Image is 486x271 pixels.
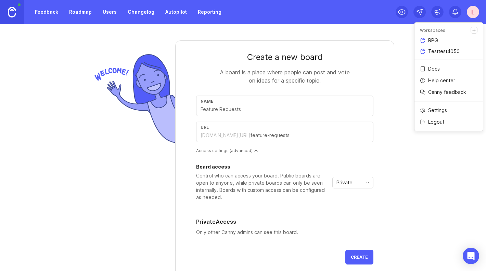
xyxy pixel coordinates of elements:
[414,105,483,116] a: Settings
[31,6,62,18] a: Feedback
[414,75,483,86] a: Help center
[332,177,373,188] div: toggle menu
[196,148,373,153] div: Access settings (advanced)
[196,229,373,236] p: Only other Canny admins can see this board.
[414,35,483,46] a: RPG
[92,51,175,146] img: welcome-img-178bf9fb836d0a1529256ffe415d7085.png
[201,132,251,139] div: [DOMAIN_NAME][URL]
[65,6,96,18] a: Roadmap
[201,106,369,113] input: Feature Requests
[471,27,477,34] a: Create a new workspace
[216,68,353,85] div: A board is a place where people can post and vote on ideas for a specific topic.
[201,99,369,104] div: Name
[196,218,236,226] h5: Private Access
[414,63,483,74] a: Docs
[428,65,440,72] p: Docs
[201,125,369,130] div: url
[428,119,444,125] p: Logout
[463,248,479,264] div: Open Intercom Messenger
[428,89,466,96] p: Canny feedback
[8,7,16,17] img: Canny Home
[428,37,438,44] p: RPG
[196,164,330,169] div: Board access
[196,172,330,201] div: Control who can access your board. Public boards are open to anyone, while private boards can onl...
[345,250,373,264] button: Create
[336,179,353,186] span: Private
[194,6,226,18] a: Reporting
[99,6,121,18] a: Users
[467,6,479,18] button: L
[428,77,455,84] p: Help center
[351,255,368,260] span: Create
[251,132,369,139] input: feature-requests
[414,87,483,98] a: Canny feedback
[414,46,483,57] a: Testtest4050
[428,107,447,114] p: Settings
[124,6,158,18] a: Changelog
[420,27,445,33] p: Workspaces
[196,52,373,63] div: Create a new board
[362,180,373,185] svg: toggle icon
[428,48,460,55] p: Testtest4050
[161,6,191,18] a: Autopilot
